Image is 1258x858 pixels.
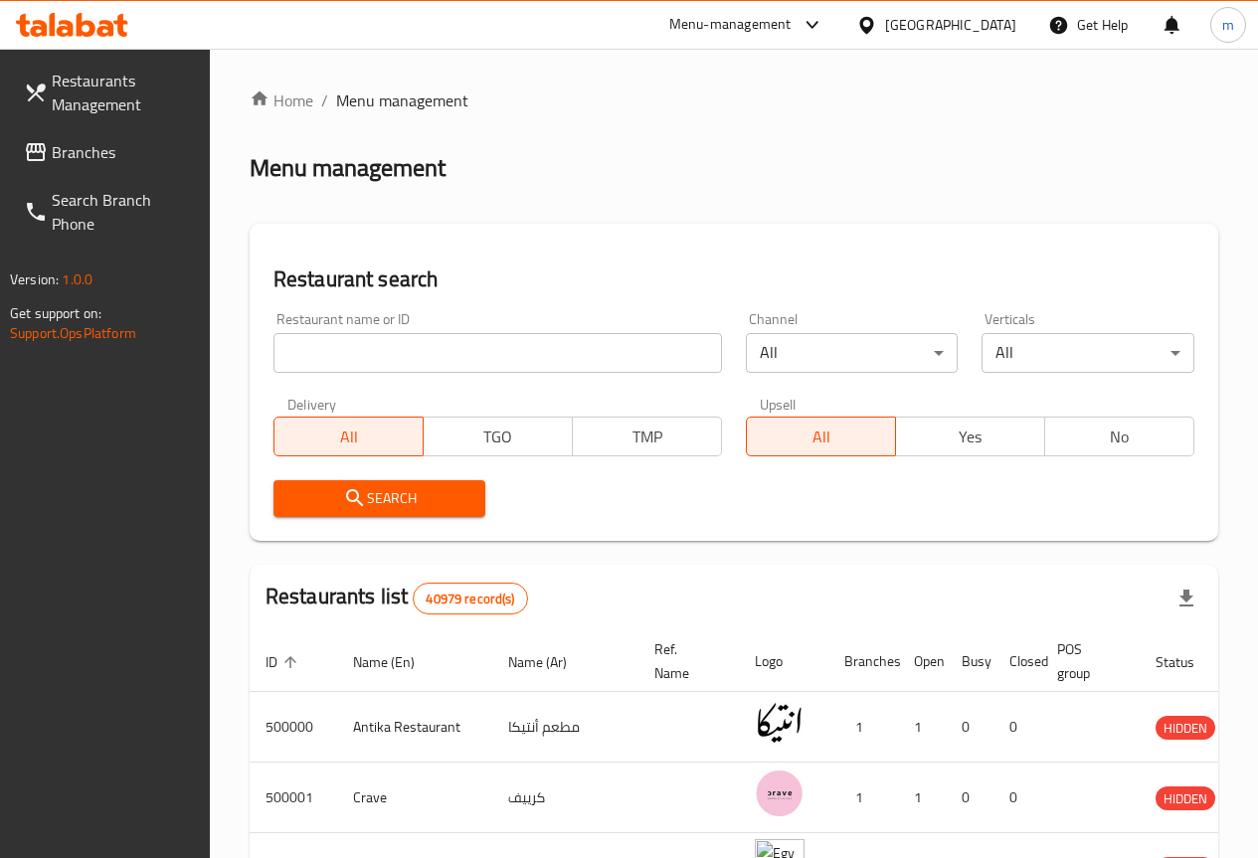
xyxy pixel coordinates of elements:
span: No [1053,423,1186,451]
span: Branches [52,140,194,164]
button: TMP [572,417,722,456]
td: 0 [993,692,1041,763]
span: Status [1156,650,1220,674]
span: Name (Ar) [508,650,593,674]
td: مطعم أنتيكا [492,692,638,763]
div: HIDDEN [1156,786,1215,810]
span: Search Branch Phone [52,188,194,236]
div: All [746,333,959,373]
span: HIDDEN [1156,787,1215,810]
li: / [321,88,328,112]
th: Open [898,631,946,692]
span: All [755,423,888,451]
a: Home [250,88,313,112]
td: 1 [828,763,898,833]
label: Upsell [760,397,797,411]
span: 40979 record(s) [414,590,526,608]
a: Search Branch Phone [8,176,210,248]
nav: breadcrumb [250,88,1218,112]
button: All [746,417,896,456]
td: 1 [898,763,946,833]
td: 0 [946,763,993,833]
th: Branches [828,631,898,692]
th: Busy [946,631,993,692]
td: 0 [993,763,1041,833]
span: ID [266,650,303,674]
span: TGO [432,423,565,451]
a: Support.OpsPlatform [10,320,136,346]
button: Yes [895,417,1045,456]
span: Get support on: [10,300,101,326]
td: 1 [898,692,946,763]
th: Logo [739,631,828,692]
td: 1 [828,692,898,763]
div: [GEOGRAPHIC_DATA] [885,14,1016,36]
span: 1.0.0 [62,266,92,292]
th: Closed [993,631,1041,692]
h2: Restaurants list [266,582,528,614]
td: كرييف [492,763,638,833]
div: Menu-management [669,13,792,37]
span: All [282,423,416,451]
span: HIDDEN [1156,717,1215,740]
h2: Restaurant search [273,264,1194,294]
div: Export file [1163,575,1210,622]
span: Ref. Name [654,637,715,685]
img: Antika Restaurant [755,698,805,748]
label: Delivery [287,397,337,411]
button: No [1044,417,1194,456]
td: Antika Restaurant [337,692,492,763]
span: Name (En) [353,650,441,674]
input: Search for restaurant name or ID.. [273,333,722,373]
div: Total records count [413,583,527,614]
td: 0 [946,692,993,763]
a: Restaurants Management [8,57,210,128]
span: Yes [904,423,1037,451]
img: Crave [755,769,805,818]
span: Restaurants Management [52,69,194,116]
div: All [982,333,1194,373]
span: Menu management [336,88,468,112]
button: TGO [423,417,573,456]
h2: Menu management [250,152,446,184]
span: POS group [1057,637,1116,685]
td: 500000 [250,692,337,763]
span: Version: [10,266,59,292]
span: m [1222,14,1234,36]
td: Crave [337,763,492,833]
td: 500001 [250,763,337,833]
div: HIDDEN [1156,716,1215,740]
a: Branches [8,128,210,176]
span: Search [289,486,470,511]
button: Search [273,480,486,517]
span: TMP [581,423,714,451]
button: All [273,417,424,456]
